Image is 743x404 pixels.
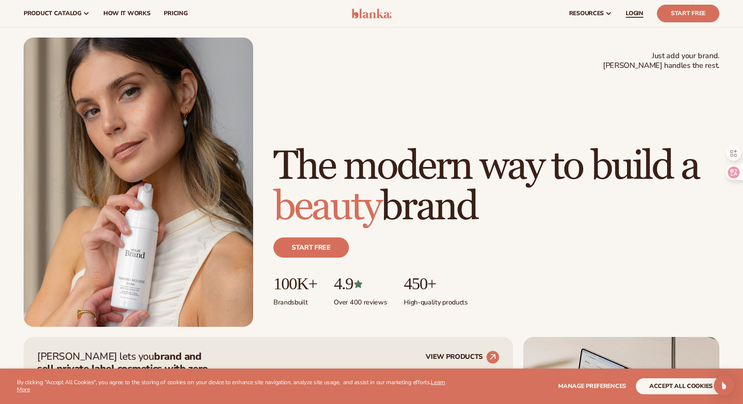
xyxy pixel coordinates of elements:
span: resources [569,10,604,17]
span: beauty [273,182,381,232]
span: Manage preferences [558,382,626,390]
p: [PERSON_NAME] lets you —zero inventory, zero upfront costs, and we handle fulfillment for you. [37,350,219,399]
img: Female holding tanning mousse. [24,38,253,327]
p: 4.9 [334,275,387,293]
span: How It Works [103,10,151,17]
p: Brands built [273,293,317,307]
div: Open Intercom Messenger [714,375,734,396]
img: logo [351,8,392,19]
p: 450+ [404,275,467,293]
p: High-quality products [404,293,467,307]
p: Over 400 reviews [334,293,387,307]
span: product catalog [24,10,81,17]
a: Start Free [657,5,719,22]
button: Manage preferences [558,378,626,394]
p: 100K+ [273,275,317,293]
button: accept all cookies [636,378,726,394]
span: LOGIN [626,10,643,17]
a: VIEW PRODUCTS [426,350,500,364]
span: pricing [164,10,187,17]
h1: The modern way to build a brand [273,146,719,227]
a: Learn More [17,378,445,393]
span: Just add your brand. [PERSON_NAME] handles the rest. [603,51,719,71]
a: Start free [273,237,349,258]
p: By clicking "Accept All Cookies", you agree to the storing of cookies on your device to enhance s... [17,379,446,393]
